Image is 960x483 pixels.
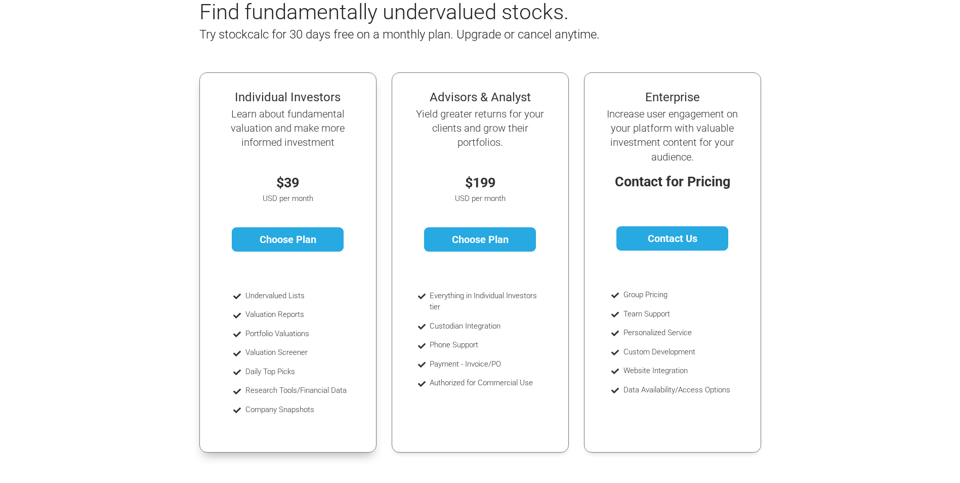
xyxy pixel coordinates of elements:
[623,365,730,377] li: Website Integration
[605,107,740,164] h5: Increase user engagement on your platform with valuable investment content for your audience.
[605,172,740,192] p: Contact for Pricing
[221,173,355,193] p: $39
[623,308,730,320] li: Team Support
[245,347,347,358] li: Valuation Screener
[245,290,347,302] li: Undervalued Lists
[232,227,344,252] a: Choose Plan
[221,90,355,105] h4: Individual Investors
[245,385,347,396] li: Research Tools/Financial Data
[199,27,665,42] h4: Try stockcalc for 30 days free on a monthly plan. Upgrade or cancel anytime.
[623,289,730,301] li: Group Pricing
[430,339,539,351] li: Phone Support
[413,107,548,150] h5: Yield greater returns for your clients and grow their portfolios.
[430,377,539,389] li: Authorized for Commercial Use
[413,173,548,193] p: $199
[430,290,539,313] li: Everything in Individual Investors tier
[430,358,539,370] li: Payment - Invoice/PO
[221,193,355,205] p: USD per month
[245,328,347,340] li: Portfolio Valuations
[245,309,347,320] li: Valuation Reports
[430,320,539,332] li: Custodian Integration
[424,227,536,252] a: Choose Plan
[623,384,730,396] li: Data Availability/Access Options
[605,90,740,105] h4: Enterprise
[221,107,355,150] h5: Learn about fundamental valuation and make more informed investment
[413,90,548,105] h4: Advisors & Analyst
[623,346,730,358] li: Custom Development
[616,226,728,251] a: Contact Us
[245,366,347,378] li: Daily Top Picks
[245,404,347,416] li: Company Snapshots
[413,193,548,205] p: USD per month
[623,327,730,339] li: Personalized Service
